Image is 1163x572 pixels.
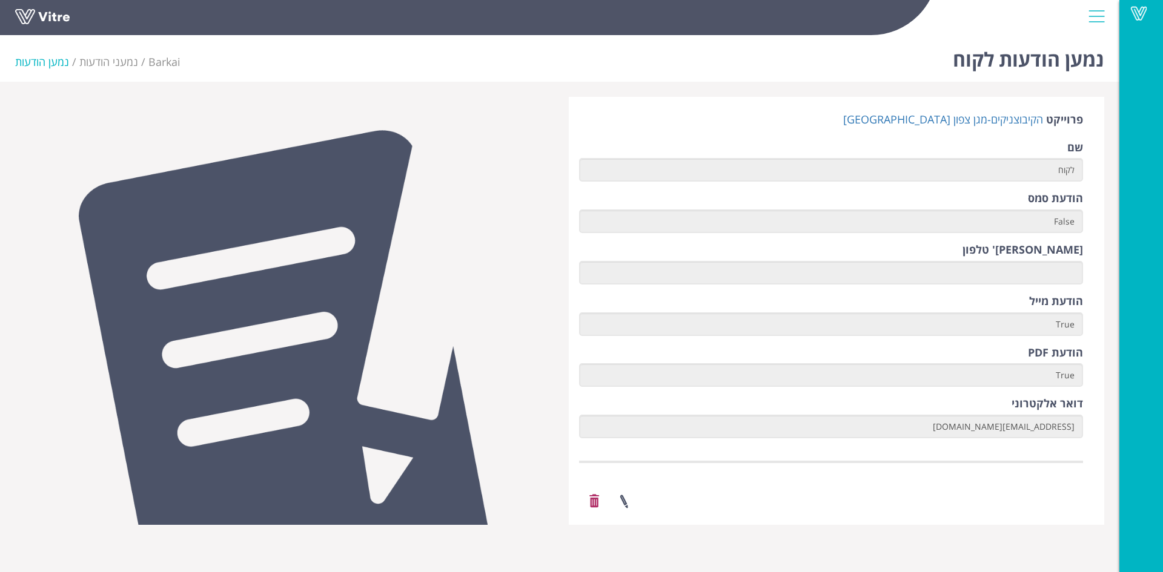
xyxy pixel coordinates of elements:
a: הקיבוצניקים-מגן צפון [GEOGRAPHIC_DATA] [843,112,1043,127]
label: פרוייקט [1046,112,1083,128]
label: הודעת סמס [1028,191,1083,206]
a: נמעני הודעות [79,54,138,69]
label: שם [1067,140,1083,156]
h1: נמען הודעות לקוח [953,30,1104,82]
label: [PERSON_NAME]' טלפון [963,242,1083,258]
label: דואר אלקטרוני [1012,396,1083,412]
span: 201 [148,54,181,69]
li: נמען הודעות [15,54,79,70]
label: הודעת PDF [1028,345,1083,361]
label: הודעת מייל [1029,294,1083,309]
